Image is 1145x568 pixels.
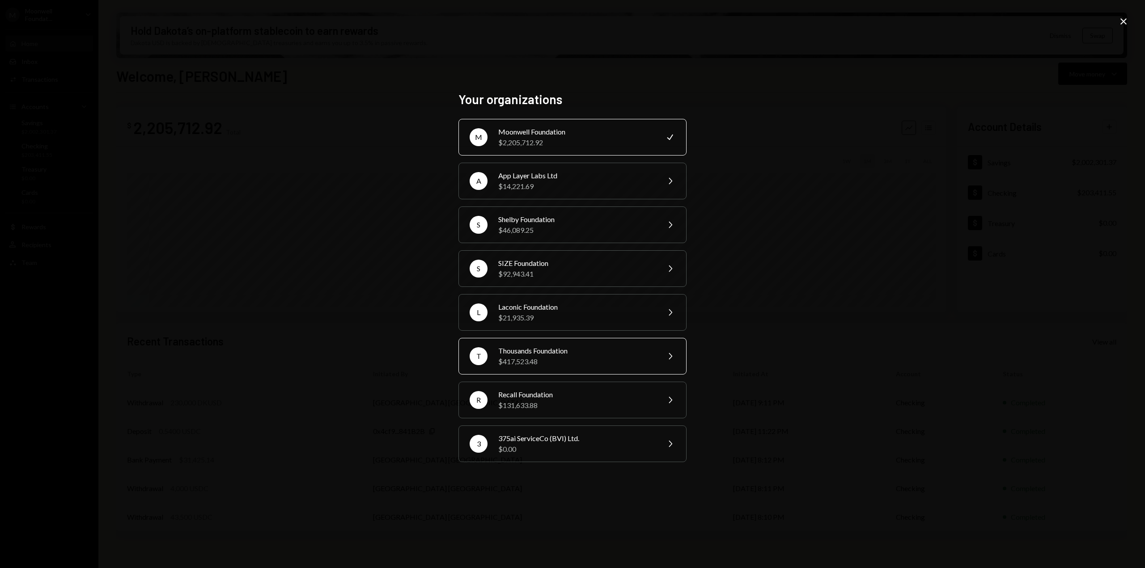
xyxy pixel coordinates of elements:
[458,425,687,462] button: 3375ai ServiceCo (BVI) Ltd.$0.00
[498,126,654,137] div: Moonwell Foundation
[470,303,488,321] div: L
[458,294,687,331] button: LLaconic Foundation$21,935.39
[498,225,654,236] div: $46,089.25
[458,91,687,108] h2: Your organizations
[498,389,654,400] div: Recall Foundation
[498,400,654,411] div: $131,633.88
[498,345,654,356] div: Thousands Foundation
[470,391,488,409] div: R
[470,172,488,190] div: A
[458,119,687,156] button: MMoonwell Foundation$2,205,712.92
[470,435,488,453] div: 3
[498,433,654,444] div: 375ai ServiceCo (BVI) Ltd.
[498,170,654,181] div: App Layer Labs Ltd
[498,302,654,312] div: Laconic Foundation
[470,260,488,278] div: S
[458,206,687,243] button: SShelby Foundation$46,089.25
[458,338,687,374] button: TThousands Foundation$417,523.48
[470,347,488,365] div: T
[498,214,654,225] div: Shelby Foundation
[458,382,687,418] button: RRecall Foundation$131,633.88
[498,356,654,367] div: $417,523.48
[498,312,654,323] div: $21,935.39
[470,128,488,146] div: M
[498,137,654,148] div: $2,205,712.92
[498,258,654,269] div: SIZE Foundation
[458,163,687,199] button: AApp Layer Labs Ltd$14,221.69
[458,250,687,287] button: SSIZE Foundation$92,943.41
[498,444,654,454] div: $0.00
[470,216,488,234] div: S
[498,181,654,192] div: $14,221.69
[498,269,654,279] div: $92,943.41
